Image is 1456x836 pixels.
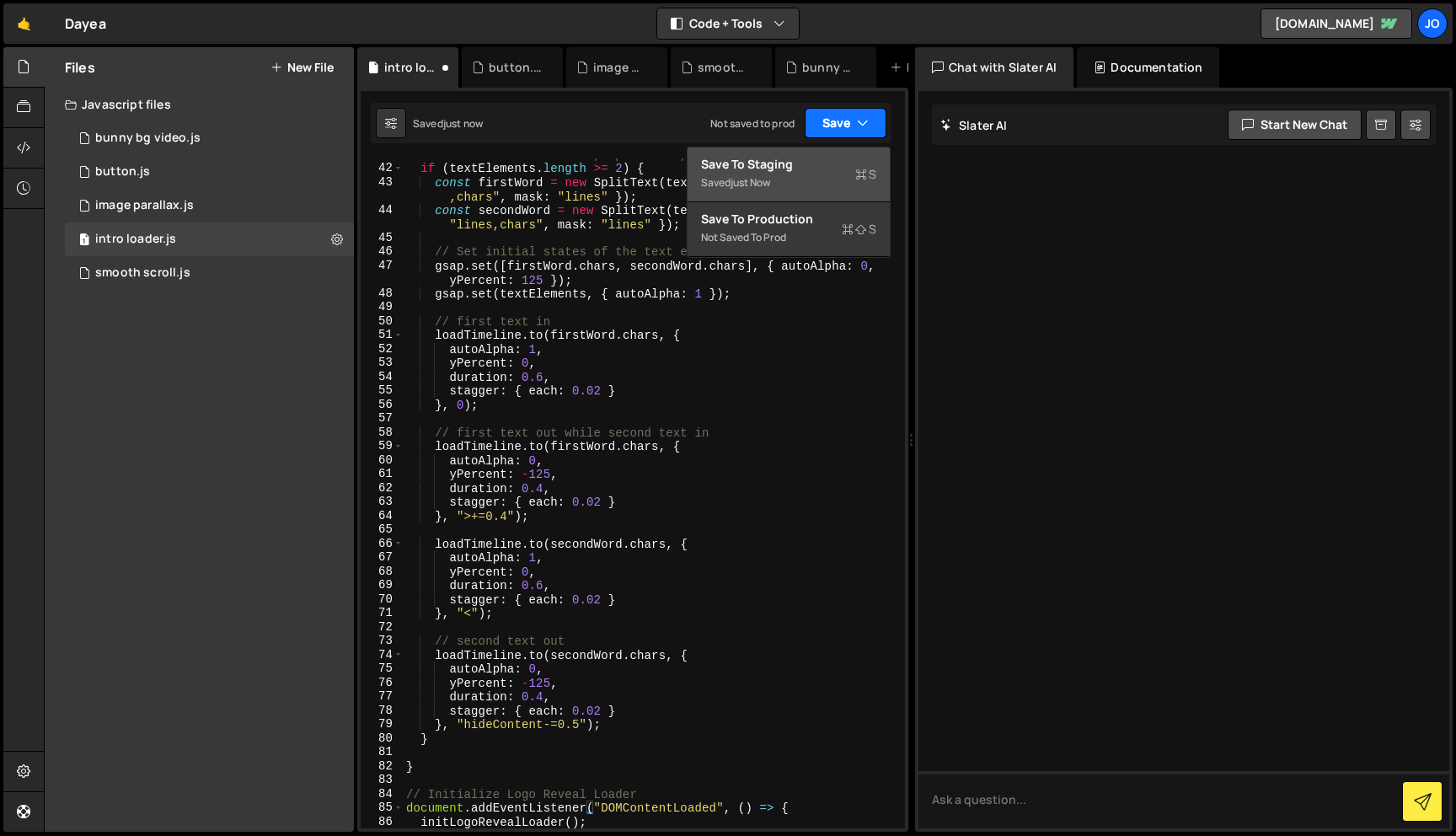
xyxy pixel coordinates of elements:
div: 79 [361,717,404,731]
div: 43 [361,175,404,203]
div: 84 [361,787,404,801]
button: New File [270,61,334,74]
div: 17407/48552.js [65,222,354,256]
div: 70 [361,592,404,607]
div: 66 [361,537,404,551]
div: 77 [361,689,404,704]
span: S [855,166,876,183]
div: 61 [361,467,404,481]
div: Save to Staging [701,156,876,173]
div: New File [890,59,961,76]
div: 57 [361,411,404,426]
div: 64 [361,509,404,523]
div: Documentation [1077,47,1219,88]
div: Save to Production [701,211,876,228]
div: 42 [361,161,404,175]
div: 51 [361,328,404,342]
button: Save to ProductionS Not saved to prod [688,202,890,257]
a: Jo [1417,8,1448,39]
div: just now [731,175,770,190]
div: Saved [413,116,483,131]
button: Code + Tools [657,8,799,39]
div: button.js [95,164,150,180]
button: Start new chat [1228,110,1362,140]
div: 72 [361,620,404,635]
a: 🤙 [3,3,45,44]
div: 56 [361,398,404,412]
div: just now [443,116,483,131]
div: intro loader.js [95,232,176,247]
div: 68 [361,565,404,579]
div: 76 [361,676,404,690]
div: intro loader.js [384,59,438,76]
div: 55 [361,383,404,398]
div: 69 [361,578,404,592]
div: 17407/48517.js [65,189,354,222]
div: 62 [361,481,404,496]
span: S [842,221,876,238]
div: 45 [361,231,404,245]
div: Dayea [65,13,106,34]
div: image parallax.js [95,198,194,213]
div: 85 [361,801,404,815]
div: 53 [361,356,404,370]
div: 46 [361,244,404,259]
div: image parallax.js [593,59,647,76]
div: 78 [361,704,404,718]
div: 83 [361,773,404,787]
div: Not saved to prod [701,228,876,248]
div: bunny bg video.js [95,131,201,146]
div: 80 [361,731,404,746]
div: 58 [361,426,404,440]
div: 75 [361,662,404,676]
div: Saved [701,173,876,193]
div: Javascript files [45,88,354,121]
div: 82 [361,759,404,774]
h2: Files [65,58,95,77]
div: 71 [361,606,404,620]
div: 67 [361,550,404,565]
div: 81 [361,745,404,759]
div: 60 [361,453,404,468]
button: Save to StagingS Savedjust now [688,147,890,202]
span: 1 [79,234,89,248]
a: [DOMAIN_NAME] [1261,8,1412,39]
div: 86 [361,815,404,829]
div: Not saved to prod [710,116,795,131]
div: 47 [361,259,404,287]
div: 48 [361,287,404,301]
div: 74 [361,648,404,662]
div: 59 [361,439,404,453]
div: 50 [361,314,404,329]
div: button.js [489,59,543,76]
div: Chat with Slater AI [915,47,1073,88]
button: Save [805,108,886,138]
h2: Slater AI [940,117,1008,133]
div: 49 [361,300,404,314]
div: 44 [361,203,404,231]
div: smooth scroll.js [698,59,752,76]
div: bunny bg video.js [802,59,856,76]
div: 17407/48510.js [65,121,354,155]
div: 65 [361,522,404,537]
div: 17407/48516.js [65,256,354,290]
div: 52 [361,342,404,356]
div: 54 [361,370,404,384]
div: 63 [361,495,404,509]
div: 17407/48547.js [65,155,354,189]
div: 73 [361,634,404,648]
div: smooth scroll.js [95,265,190,281]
